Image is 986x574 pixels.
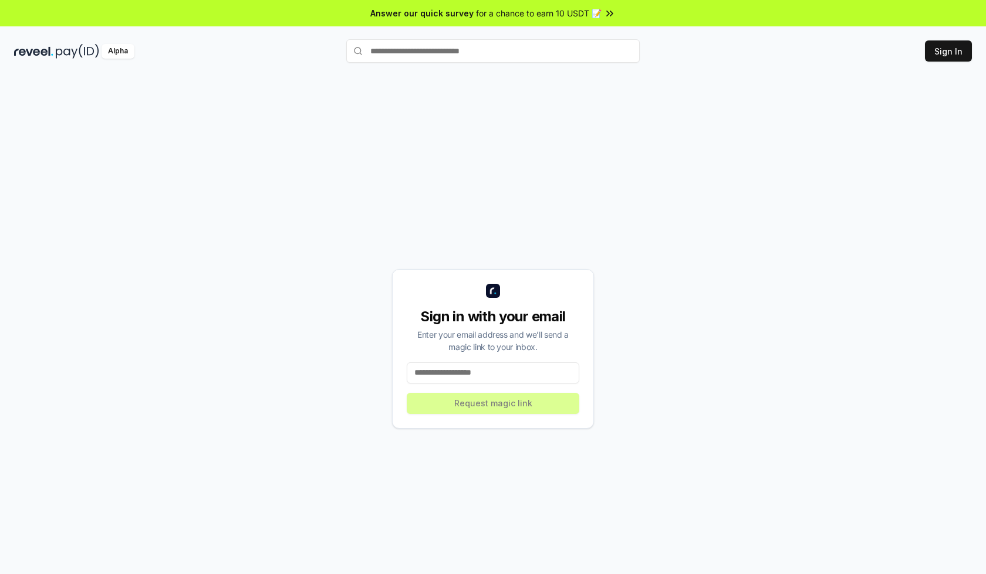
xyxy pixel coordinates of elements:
[102,44,134,59] div: Alpha
[476,7,602,19] span: for a chance to earn 10 USDT 📝
[486,284,500,298] img: logo_small
[370,7,474,19] span: Answer our quick survey
[925,40,972,62] button: Sign In
[14,44,53,59] img: reveel_dark
[56,44,99,59] img: pay_id
[407,307,579,326] div: Sign in with your email
[407,328,579,353] div: Enter your email address and we’ll send a magic link to your inbox.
